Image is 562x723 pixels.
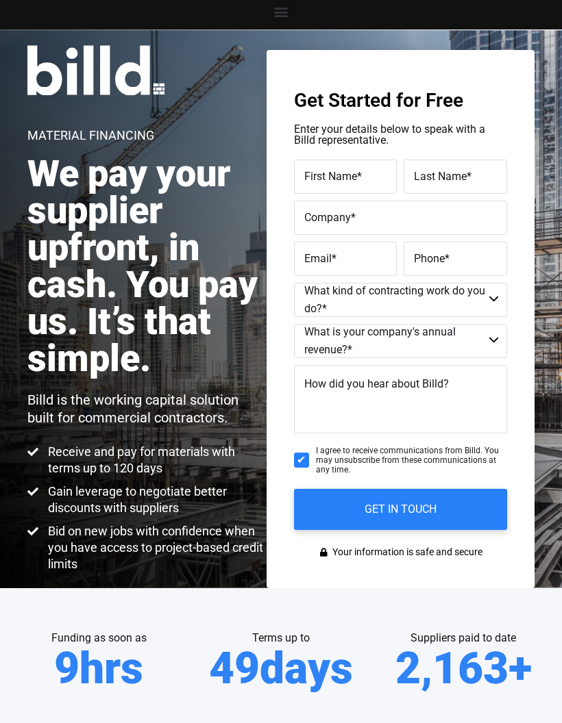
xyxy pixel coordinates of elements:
span: Last Name [414,170,467,183]
span: Gain leverage to negotiate better discounts with suppliers [45,483,267,516]
h3: Get Started for Free [294,91,507,110]
p: Enter your details below to speak with a Billd representative. [294,124,507,146]
span: How did you hear about Billd? [304,377,449,390]
span: Funding as soon as [51,631,147,644]
h2: We pay your supplier upfront, in cash. You pay us. It’s that simple. [27,155,267,377]
span: Bid on new jobs with confidence when you have access to project-based credit limits [45,523,267,572]
span: + [509,647,548,691]
input: GET IN TOUCH [294,489,507,530]
span: Terms up to [252,631,310,644]
h1: Material Financing [27,129,154,142]
p: Billd is the working capital solution built for commercial contractors. [27,391,267,427]
input: I agree to receive communications from Billd. You may unsubscribe from these communications at an... [294,453,309,468]
span: Your information is safe and secure [329,544,482,561]
span: 49 [209,647,260,691]
span: I agree to receive communications from Billd. You may unsubscribe from these communications at an... [316,446,507,475]
span: Company [304,211,351,224]
span: Email [304,252,332,265]
span: Receive and pay for materials with terms up to 120 days [45,444,267,477]
span: Suppliers paid to date [411,631,516,644]
span: days [260,647,365,691]
span: First Name [304,170,357,183]
span: 2,163 [395,647,509,691]
span: hrs [80,647,183,691]
span: 9 [54,647,80,691]
span: Phone [414,252,445,265]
